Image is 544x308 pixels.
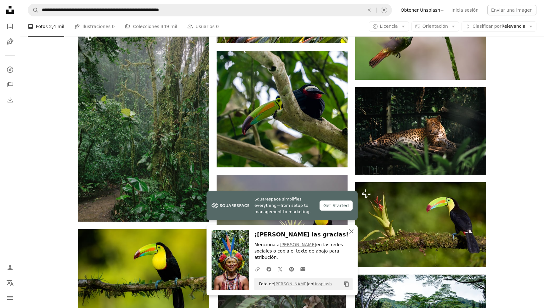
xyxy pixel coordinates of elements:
button: Borrar [362,4,376,16]
a: Comparte en Pinterest [286,263,297,275]
button: Orientación [411,21,459,32]
button: Idioma [4,276,16,289]
span: Squarespace simplifies everything—from setup to management to marketing. [254,196,314,215]
a: pájaro negro, amarillo y rojo en la rama marrón del árbol [78,275,209,280]
img: Un tucán sentado en una rama junto a una planta [355,182,486,267]
a: Obtener Unsplash+ [397,5,448,15]
button: Licencia [369,21,409,32]
span: 0 [216,23,219,30]
a: Comparte por correo electrónico [297,263,309,275]
h3: ¡[PERSON_NAME] las gracias! [254,230,353,239]
a: Dos pájaros en la rama de un árbol [217,106,348,112]
img: Un jaguar descansa sobre una plataforma, luciendo majestuoso. [355,87,486,175]
span: Foto de en [256,279,332,289]
a: Explorar [4,63,16,76]
a: Colecciones [4,78,16,91]
img: file-1747939142011-51e5cc87e3c9 [212,201,249,210]
a: Unsplash [313,282,332,286]
button: Búsqueda visual [377,4,392,16]
a: Comparte en Facebook [263,263,275,275]
button: Buscar en Unsplash [28,4,39,16]
a: [PERSON_NAME] [280,242,316,247]
img: pájaro negro y amarillo parado en la rama de un árbol [217,175,348,276]
span: Clasificar por [473,24,501,29]
a: Fotos [4,20,16,33]
a: Iniciar sesión / Registrarse [4,261,16,274]
a: Usuarios 0 [187,16,219,37]
a: [PERSON_NAME] [274,282,308,286]
p: Menciona a en las redes sociales o copia el texto de abajo para atribución. [254,242,353,261]
a: Un camino en medio de un denso bosque [78,120,209,126]
a: Ilustraciones [4,35,16,48]
button: Clasificar porRelevancia [462,21,536,32]
a: Comparte en Twitter [275,263,286,275]
img: Dos pájaros en la rama de un árbol [217,51,348,167]
span: Licencia [380,24,398,29]
a: Un tucán sentado en una rama junto a una planta [355,222,486,227]
span: 349 mil [161,23,177,30]
span: Orientación [422,24,448,29]
img: Un camino en medio de un denso bosque [78,25,209,222]
a: Colecciones 349 mil [125,16,177,37]
div: Get Started [320,200,353,211]
a: Ilustraciones 0 [74,16,115,37]
a: Squarespace simplifies everything—from setup to management to marketing.Get Started [207,191,358,220]
form: Encuentra imágenes en todo el sitio [28,4,392,16]
span: Relevancia [473,23,525,30]
span: 0 [112,23,115,30]
a: Un jaguar descansa sobre una plataforma, luciendo majestuoso. [355,128,486,134]
a: Historial de descargas [4,94,16,106]
button: Menú [4,292,16,304]
a: Inicia sesión [448,5,482,15]
a: Inicio — Unsplash [4,4,16,18]
button: Copiar al portapapeles [341,279,352,289]
button: Enviar una imagen [487,5,536,15]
